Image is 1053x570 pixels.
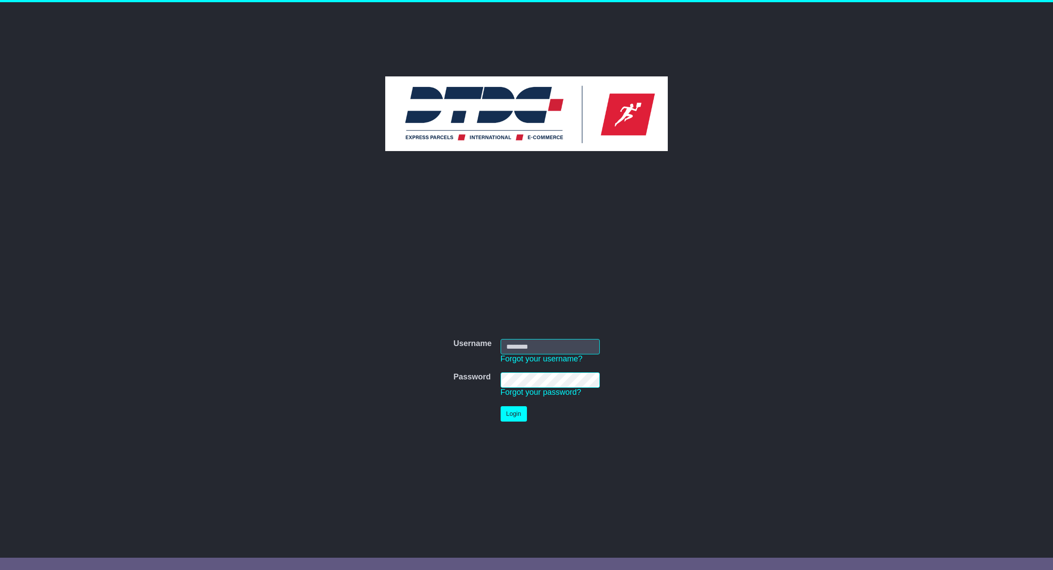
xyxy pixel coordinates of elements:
img: DTDC Australia [385,76,668,151]
label: Username [453,339,491,349]
a: Forgot your username? [501,354,583,363]
button: Login [501,406,527,422]
label: Password [453,372,491,382]
a: Forgot your password? [501,388,581,397]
